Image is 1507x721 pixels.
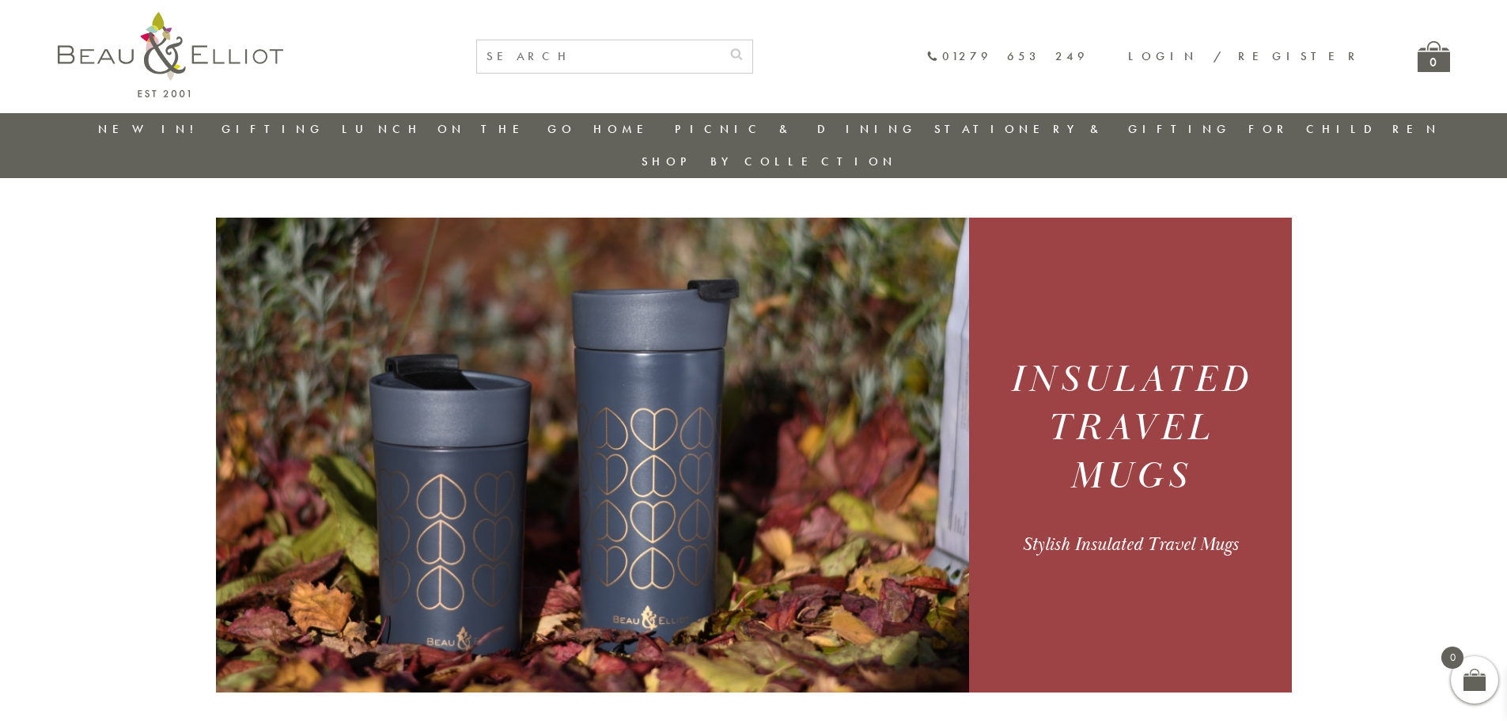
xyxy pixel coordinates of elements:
[1441,647,1463,669] span: 0
[58,12,283,97] img: logo
[988,533,1272,556] div: Stylish Insulated Travel Mugs
[926,50,1089,63] a: 01279 653 249
[222,121,324,137] a: Gifting
[477,40,721,73] input: SEARCH
[1248,121,1441,137] a: For Children
[593,121,657,137] a: Home
[1418,41,1450,72] a: 0
[98,121,204,137] a: New in!
[988,356,1272,501] h1: INSULATED TRAVEL MUGS
[216,218,969,693] img: Stylish Insulated Travel Mugs Luxury Men
[934,121,1231,137] a: Stationery & Gifting
[642,154,897,169] a: Shop by collection
[675,121,917,137] a: Picnic & Dining
[1128,48,1362,64] a: Login / Register
[342,121,576,137] a: Lunch On The Go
